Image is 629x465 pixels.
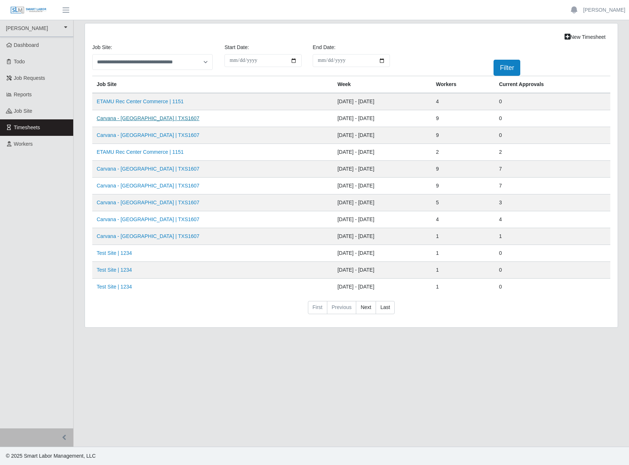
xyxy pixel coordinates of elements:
a: Carvana - [GEOGRAPHIC_DATA] | TXS1607 [97,115,200,121]
a: New Timesheet [560,31,610,44]
span: Reports [14,92,32,97]
td: 1 [432,262,495,279]
th: Workers [432,76,495,93]
a: Carvana - [GEOGRAPHIC_DATA] | TXS1607 [97,132,200,138]
td: 0 [495,93,610,110]
label: Start Date: [224,44,249,51]
td: 9 [432,127,495,144]
td: 4 [432,93,495,110]
a: Carvana - [GEOGRAPHIC_DATA] | TXS1607 [97,183,200,189]
td: 0 [495,127,610,144]
td: 9 [432,110,495,127]
a: Carvana - [GEOGRAPHIC_DATA] | TXS1607 [97,216,200,222]
a: Test Site | 1234 [97,250,132,256]
a: ETAMU Rec Center Commerce | 1151 [97,149,184,155]
a: Carvana - [GEOGRAPHIC_DATA] | TXS1607 [97,200,200,205]
td: [DATE] - [DATE] [333,211,432,228]
a: Test Site | 1234 [97,284,132,290]
td: [DATE] - [DATE] [333,245,432,262]
label: job site: [92,44,112,51]
td: [DATE] - [DATE] [333,161,432,178]
td: 7 [495,178,610,194]
a: ETAMU Rec Center Commerce | 1151 [97,98,184,104]
span: Dashboard [14,42,39,48]
th: Week [333,76,432,93]
td: [DATE] - [DATE] [333,194,432,211]
nav: pagination [92,301,610,320]
td: 3 [495,194,610,211]
td: 1 [432,245,495,262]
a: Test Site | 1234 [97,267,132,273]
a: [PERSON_NAME] [583,6,625,14]
td: 1 [432,228,495,245]
td: 2 [495,144,610,161]
a: Next [356,301,376,314]
td: 0 [495,279,610,295]
th: Current Approvals [495,76,610,93]
span: Workers [14,141,33,147]
th: job site [92,76,333,93]
td: [DATE] - [DATE] [333,228,432,245]
span: Timesheets [14,124,40,130]
td: 0 [495,262,610,279]
td: 0 [495,110,610,127]
td: 1 [495,228,610,245]
td: 1 [432,279,495,295]
td: 2 [432,144,495,161]
td: [DATE] - [DATE] [333,262,432,279]
td: 9 [432,161,495,178]
td: [DATE] - [DATE] [333,178,432,194]
label: End Date: [313,44,335,51]
td: [DATE] - [DATE] [333,127,432,144]
td: 5 [432,194,495,211]
td: 9 [432,178,495,194]
button: Filter [494,60,520,76]
td: 0 [495,245,610,262]
span: © 2025 Smart Labor Management, LLC [6,453,96,459]
a: Last [376,301,395,314]
td: 4 [495,211,610,228]
a: Carvana - [GEOGRAPHIC_DATA] | TXS1607 [97,166,200,172]
td: [DATE] - [DATE] [333,110,432,127]
span: Todo [14,59,25,64]
td: 4 [432,211,495,228]
td: [DATE] - [DATE] [333,93,432,110]
span: Job Requests [14,75,45,81]
td: [DATE] - [DATE] [333,144,432,161]
a: Carvana - [GEOGRAPHIC_DATA] | TXS1607 [97,233,200,239]
span: job site [14,108,33,114]
td: 7 [495,161,610,178]
img: SLM Logo [10,6,47,14]
td: [DATE] - [DATE] [333,279,432,295]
